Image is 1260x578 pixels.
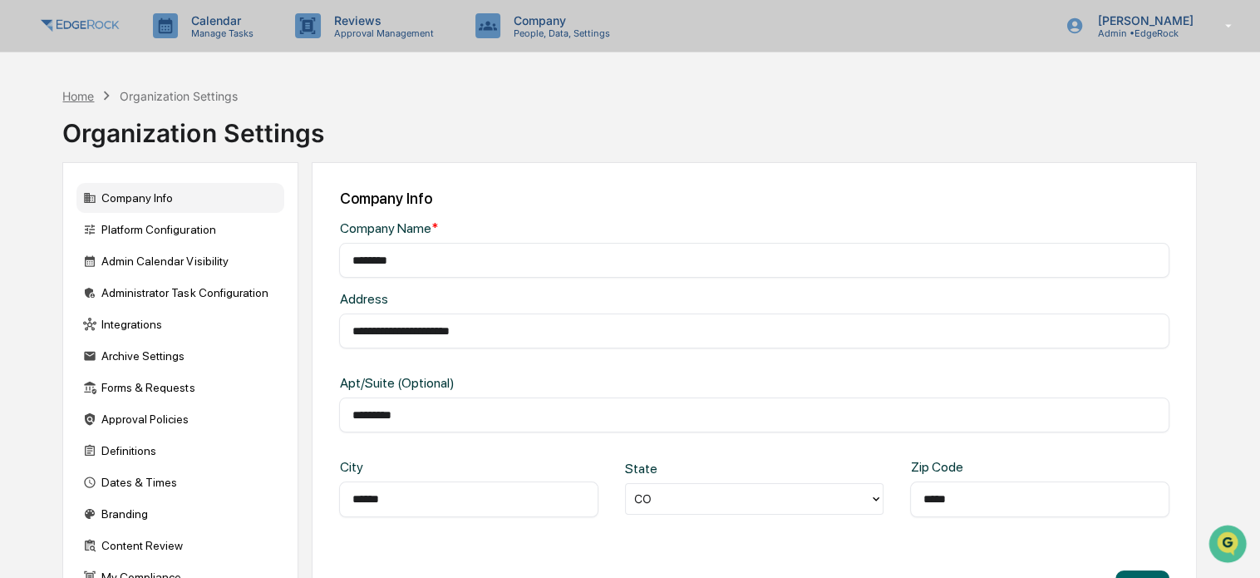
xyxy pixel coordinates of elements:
div: Platform Configuration [76,215,284,245]
a: Powered byPylon [117,280,201,294]
span: Data Lookup [33,240,105,257]
a: 🗄️Attestations [114,202,213,232]
div: City [339,459,455,475]
div: Administrator Task Configuration [76,278,284,308]
div: Apt/Suite (Optional) [339,375,712,391]
span: Preclearance [33,209,107,225]
div: Company Info [339,190,1169,207]
div: Organization Settings [120,89,238,103]
div: Content Review [76,531,284,561]
div: Company Name [339,220,712,236]
div: Start new chat [57,126,273,143]
img: 1746055101610-c473b297-6a78-478c-a979-82029cc54cd1 [17,126,47,156]
div: We're available if you need us! [57,143,210,156]
div: Dates & Times [76,467,284,497]
div: 🗄️ [121,210,134,224]
div: Company Info [76,183,284,213]
div: State [625,461,741,477]
div: Address [339,291,712,307]
span: Attestations [137,209,206,225]
div: Admin Calendar Visibility [76,246,284,276]
p: Approval Management [321,27,442,39]
span: Pylon [165,281,201,294]
div: Branding [76,499,284,529]
p: Admin • EdgeRock [1084,27,1201,39]
p: Reviews [321,13,442,27]
p: How can we help? [17,34,303,61]
p: People, Data, Settings [500,27,618,39]
div: Organization Settings [62,105,323,148]
div: Integrations [76,309,284,339]
a: 🖐️Preclearance [10,202,114,232]
p: Company [500,13,618,27]
div: Forms & Requests [76,373,284,403]
a: 🔎Data Lookup [10,234,111,264]
p: [PERSON_NAME] [1084,13,1201,27]
button: Start new chat [283,131,303,151]
p: Calendar [178,13,262,27]
div: Definitions [76,436,284,466]
div: Approval Policies [76,404,284,434]
iframe: Open customer support [1207,523,1252,568]
div: Archive Settings [76,341,284,371]
div: Home [62,89,94,103]
p: Manage Tasks [178,27,262,39]
div: 🔎 [17,242,30,255]
div: 🖐️ [17,210,30,224]
img: logo [40,16,120,36]
div: Zip Code [910,459,1026,475]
